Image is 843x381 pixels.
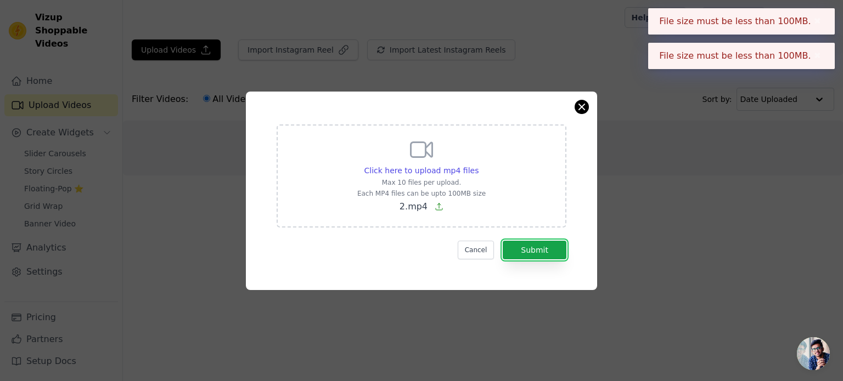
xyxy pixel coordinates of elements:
span: 2.mp4 [400,201,428,212]
span: Click here to upload mp4 files [364,166,479,175]
div: File size must be less than 100MB. [648,8,835,35]
button: Close [811,15,824,28]
div: File size must be less than 100MB. [648,43,835,69]
button: Submit [503,241,566,259]
p: Max 10 files per upload. [357,178,486,187]
button: Close [811,49,824,62]
button: Cancel [458,241,494,259]
a: Open chat [797,337,830,370]
button: Close modal [575,100,588,113]
p: Each MP4 files can be upto 100MB size [357,189,486,198]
